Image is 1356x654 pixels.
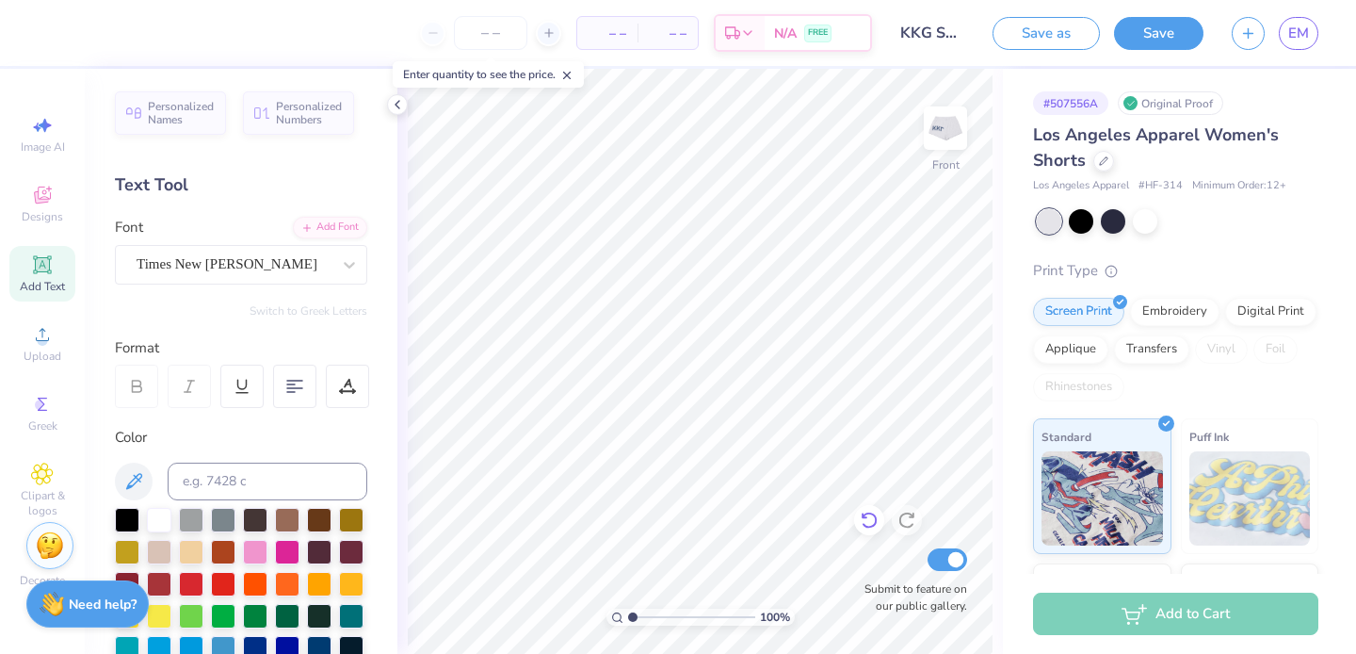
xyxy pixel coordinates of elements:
div: Color [115,427,367,449]
span: 100 % [760,609,790,626]
div: Print Type [1033,260,1318,282]
span: Metallic & Glitter Ink [1189,572,1300,592]
span: Decorate [20,573,65,588]
span: Minimum Order: 12 + [1192,178,1286,194]
span: Personalized Numbers [276,100,343,126]
img: Puff Ink [1189,451,1311,546]
div: Transfers [1114,335,1189,364]
div: Text Tool [115,172,367,198]
span: – – [589,24,626,43]
span: Los Angeles Apparel Women's Shorts [1033,123,1279,172]
span: Neon Ink [1041,572,1088,592]
img: Front [927,109,964,147]
input: Untitled Design [886,14,978,52]
span: FREE [808,26,828,40]
img: Standard [1041,451,1163,546]
span: # HF-314 [1138,178,1183,194]
div: Enter quantity to see the price. [393,61,584,88]
div: Vinyl [1195,335,1248,364]
div: Add Font [293,217,367,238]
button: Save [1114,17,1203,50]
span: N/A [774,24,797,43]
span: Image AI [21,139,65,155]
span: Greek [28,418,57,433]
span: Puff Ink [1189,427,1229,447]
span: Upload [24,349,61,364]
div: Digital Print [1225,298,1316,326]
label: Font [115,217,143,238]
button: Switch to Greek Letters [250,303,367,319]
div: Rhinestones [1033,373,1124,401]
input: e.g. 7428 c [168,463,367,500]
span: Designs [22,209,63,224]
div: # 507556A [1033,91,1108,115]
span: Personalized Names [148,100,215,126]
strong: Need help? [69,596,137,613]
a: EM [1279,17,1318,50]
label: Submit to feature on our public gallery. [854,580,967,614]
div: Original Proof [1118,91,1223,115]
span: Standard [1041,427,1091,447]
span: Add Text [20,279,65,294]
div: Format [115,337,369,359]
div: Applique [1033,335,1108,364]
button: Save as [993,17,1100,50]
span: Clipart & logos [9,488,75,518]
div: Screen Print [1033,298,1124,326]
div: Embroidery [1130,298,1219,326]
span: – – [649,24,686,43]
div: Foil [1253,335,1298,364]
span: Los Angeles Apparel [1033,178,1129,194]
span: EM [1288,23,1309,44]
div: Front [932,156,960,173]
input: – – [454,16,527,50]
